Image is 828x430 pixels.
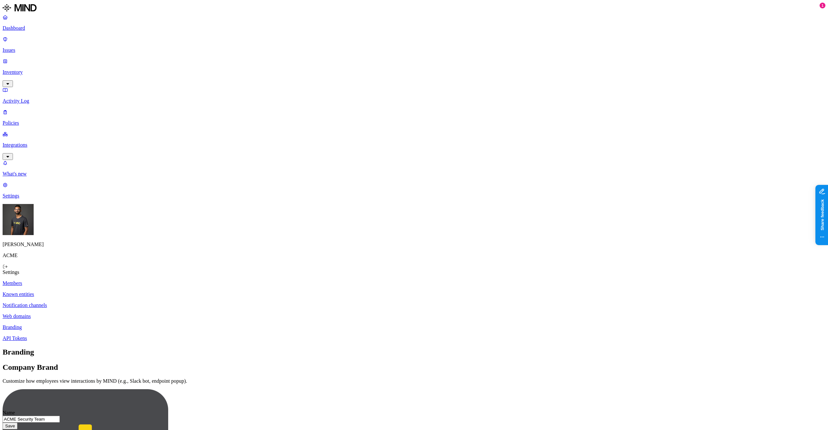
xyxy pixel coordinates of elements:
a: Settings [3,182,825,199]
a: Branding [3,324,825,330]
button: Save [3,423,17,429]
p: Activity Log [3,98,825,104]
a: What's new [3,160,825,177]
a: Inventory [3,58,825,86]
p: Customize how employees view interactions by MIND (e.g., Slack bot, endpoint popup). [3,378,825,384]
a: API Tokens [3,335,825,341]
p: What's new [3,171,825,177]
img: Amit Cohen [3,204,34,235]
h2: Branding [3,348,825,356]
div: 1 [820,3,825,8]
input: Company Name [3,416,60,423]
p: Inventory [3,69,825,75]
p: Dashboard [3,25,825,31]
label: Name [3,410,15,415]
p: Issues [3,47,825,53]
p: Settings [3,193,825,199]
a: Notification channels [3,302,825,308]
img: MIND [3,3,37,13]
a: Policies [3,109,825,126]
p: Policies [3,120,825,126]
div: Settings [3,269,825,275]
a: Known entities [3,291,825,297]
p: ACME [3,253,825,258]
a: Web domains [3,313,825,319]
a: Members [3,280,825,286]
p: Integrations [3,142,825,148]
a: Activity Log [3,87,825,104]
a: MIND [3,3,825,14]
a: Integrations [3,131,825,159]
a: Issues [3,36,825,53]
h2: Company Brand [3,363,825,372]
a: Dashboard [3,14,825,31]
